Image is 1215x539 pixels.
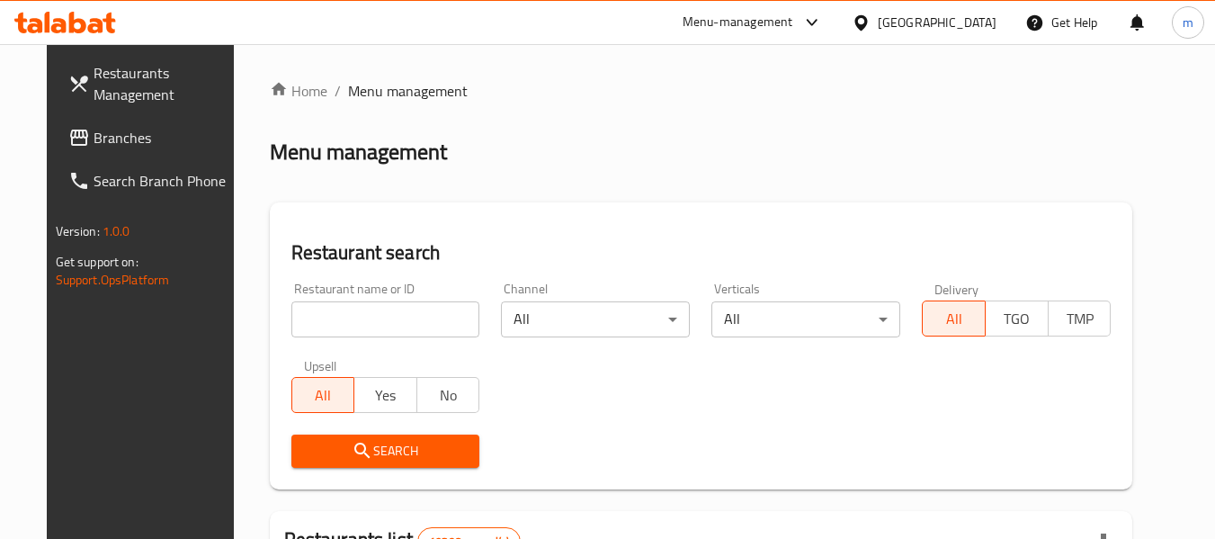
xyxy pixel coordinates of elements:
[934,283,979,295] label: Delivery
[56,268,170,292] a: Support.OpsPlatform
[878,13,996,32] div: [GEOGRAPHIC_DATA]
[54,51,250,116] a: Restaurants Management
[501,301,690,337] div: All
[299,382,348,409] span: All
[1056,306,1104,332] span: TMP
[270,80,1133,102] nav: breadcrumb
[291,239,1112,266] h2: Restaurant search
[922,301,986,337] button: All
[291,301,480,337] input: Search for restaurant name or ID..
[270,138,447,166] h2: Menu management
[56,220,100,243] span: Version:
[348,80,468,102] span: Menu management
[711,301,900,337] div: All
[94,62,236,105] span: Restaurants Management
[993,306,1041,332] span: TGO
[362,382,410,409] span: Yes
[270,80,327,102] a: Home
[306,440,466,463] span: Search
[94,170,236,192] span: Search Branch Phone
[1183,13,1193,32] span: m
[54,116,250,159] a: Branches
[103,220,130,243] span: 1.0.0
[353,377,417,413] button: Yes
[291,377,355,413] button: All
[94,127,236,148] span: Branches
[683,12,793,33] div: Menu-management
[416,377,480,413] button: No
[930,306,978,332] span: All
[304,359,337,372] label: Upsell
[56,250,138,274] span: Get support on:
[1048,301,1112,337] button: TMP
[335,80,341,102] li: /
[424,382,473,409] span: No
[985,301,1049,337] button: TGO
[291,435,480,468] button: Search
[54,159,250,202] a: Search Branch Phone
